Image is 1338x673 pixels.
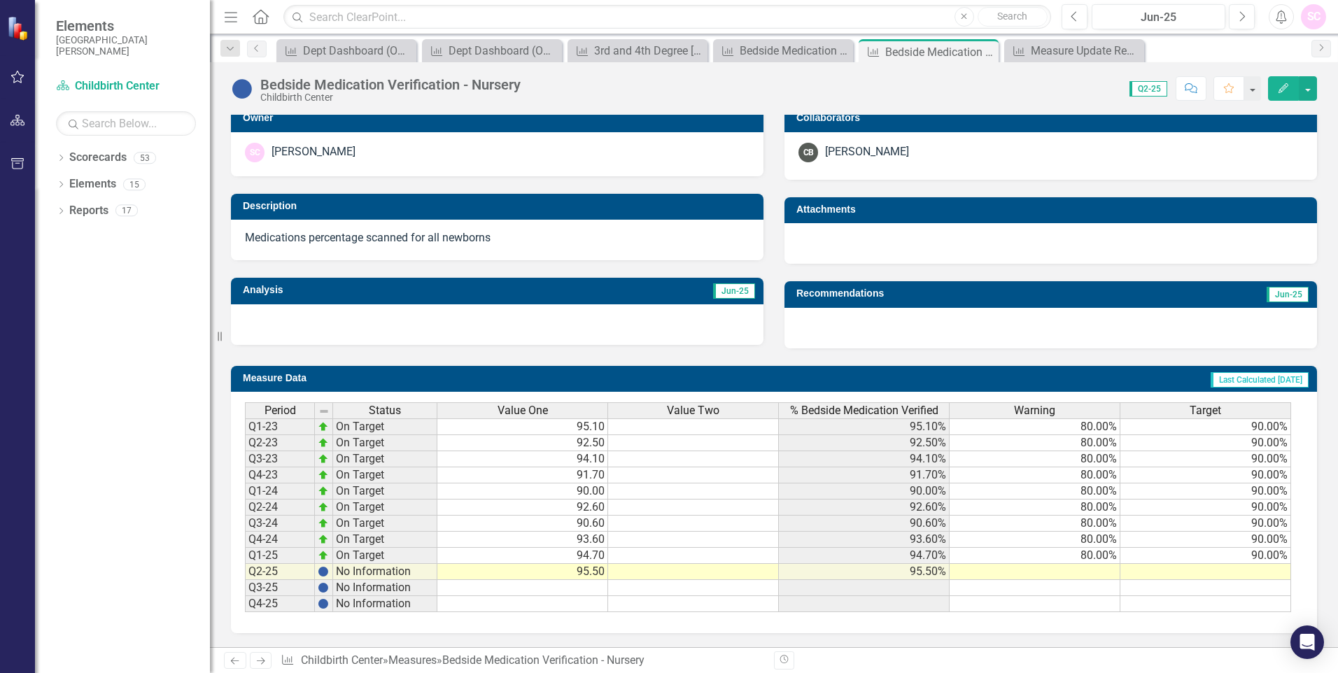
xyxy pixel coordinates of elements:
td: 80.00% [950,467,1120,483]
td: On Target [333,548,437,564]
td: Q3-23 [245,451,315,467]
a: Bedside Medication Verification - Childbirth Services [717,42,850,59]
td: On Target [333,516,437,532]
div: Bedside Medication Verification - Childbirth Services [740,42,850,59]
td: 90.00 [437,483,608,500]
span: Value Two [667,404,719,417]
td: No Information [333,564,437,580]
span: Search [997,10,1027,22]
td: On Target [333,532,437,548]
td: 91.70% [779,467,950,483]
td: 93.60% [779,532,950,548]
td: 90.00% [1120,418,1291,435]
td: 90.00% [779,483,950,500]
td: On Target [333,483,437,500]
td: Q1-23 [245,418,315,435]
div: [PERSON_NAME] [272,144,355,160]
h3: Description [243,201,756,211]
input: Search ClearPoint... [283,5,1051,29]
td: Q1-24 [245,483,315,500]
td: 80.00% [950,483,1120,500]
td: 90.00% [1120,451,1291,467]
div: » » [281,653,763,669]
div: Jun-25 [1097,9,1220,26]
td: 80.00% [950,500,1120,516]
a: Measures [388,653,437,667]
span: Warning [1014,404,1055,417]
td: No Information [333,580,437,596]
img: zOikAAAAAElFTkSuQmCC [318,469,329,481]
span: Jun-25 [1267,287,1309,302]
a: Childbirth Center [56,78,196,94]
h3: Analysis [243,285,490,295]
img: No Information [231,78,253,100]
img: 8DAGhfEEPCf229AAAAAElFTkSuQmCC [318,406,330,417]
td: 90.00% [1120,532,1291,548]
td: 90.00% [1120,548,1291,564]
h3: Recommendations [796,288,1140,299]
h3: Owner [243,113,756,123]
h3: Attachments [796,204,1310,215]
img: zOikAAAAAElFTkSuQmCC [318,421,329,432]
td: Q4-23 [245,467,315,483]
div: SC [245,143,265,162]
td: 95.10% [779,418,950,435]
td: Q3-25 [245,580,315,596]
input: Search Below... [56,111,196,136]
a: 3rd and 4th Degree [MEDICAL_DATA] Rates [571,42,704,59]
img: BgCOk07PiH71IgAAAABJRU5ErkJggg== [318,598,329,609]
div: 15 [123,178,146,190]
div: Childbirth Center [260,92,521,103]
div: Bedside Medication Verification - Nursery [442,653,645,667]
td: On Target [333,418,437,435]
td: 92.60 [437,500,608,516]
td: 80.00% [950,532,1120,548]
img: zOikAAAAAElFTkSuQmCC [318,486,329,497]
h3: Collaborators [796,113,1310,123]
td: 94.10% [779,451,950,467]
td: Q4-25 [245,596,315,612]
td: 94.70 [437,548,608,564]
a: Measure Update Report [1008,42,1141,59]
img: zOikAAAAAElFTkSuQmCC [318,518,329,529]
div: Dept Dashboard (Obstetrics) - Emergent C/S within 30 minutes [449,42,558,59]
td: 80.00% [950,418,1120,435]
a: Dept Dashboard (Obstetrics) - Critical [MEDICAL_DATA] (CCHD) Screening [280,42,413,59]
span: Last Calculated [DATE] [1211,372,1309,388]
td: 91.70 [437,467,608,483]
div: CB [798,143,818,162]
img: BgCOk07PiH71IgAAAABJRU5ErkJggg== [318,582,329,593]
div: Measure Update Report [1031,42,1141,59]
span: Target [1190,404,1221,417]
td: On Target [333,435,437,451]
td: 94.10 [437,451,608,467]
td: Q2-25 [245,564,315,580]
div: Bedside Medication Verification - Nursery [260,77,521,92]
td: 92.60% [779,500,950,516]
div: Open Intercom Messenger [1290,625,1324,659]
a: Scorecards [69,150,127,166]
td: Q2-23 [245,435,315,451]
img: zOikAAAAAElFTkSuQmCC [318,502,329,513]
td: 80.00% [950,451,1120,467]
img: ClearPoint Strategy [7,15,31,40]
td: 80.00% [950,516,1120,532]
img: zOikAAAAAElFTkSuQmCC [318,453,329,465]
div: SC [1301,4,1326,29]
td: 90.00% [1120,516,1291,532]
td: 90.60% [779,516,950,532]
td: 90.60 [437,516,608,532]
td: 90.00% [1120,500,1291,516]
span: Elements [56,17,196,34]
p: Medications percentage scanned for all newborns [245,230,749,246]
div: [PERSON_NAME] [825,144,909,160]
td: 92.50% [779,435,950,451]
td: 95.50% [779,564,950,580]
td: Q2-24 [245,500,315,516]
button: Search [978,7,1048,27]
span: Jun-25 [713,283,755,299]
td: Q4-24 [245,532,315,548]
td: On Target [333,500,437,516]
div: 3rd and 4th Degree [MEDICAL_DATA] Rates [594,42,704,59]
td: 93.60 [437,532,608,548]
